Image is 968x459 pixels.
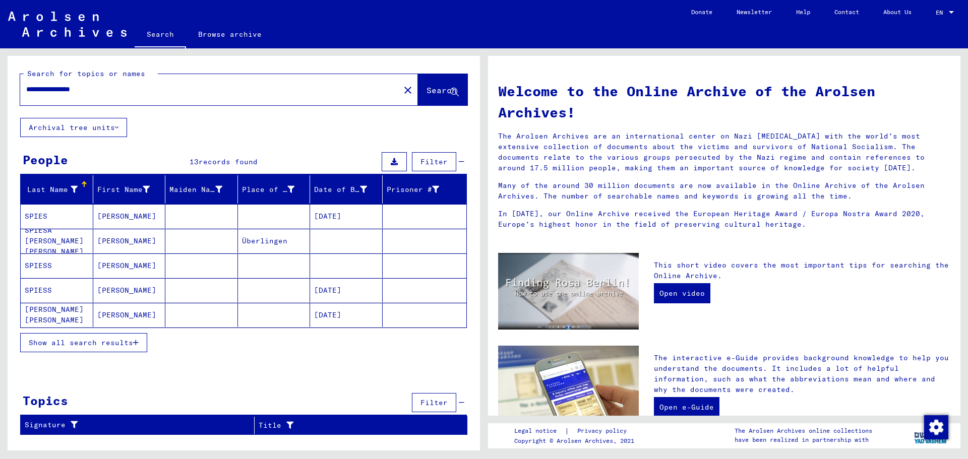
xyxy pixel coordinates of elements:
[310,175,383,204] mat-header-cell: Date of Birth
[93,278,166,302] mat-cell: [PERSON_NAME]
[259,420,442,431] div: Title
[514,426,565,436] a: Legal notice
[412,393,456,412] button: Filter
[238,229,311,253] mat-cell: Überlingen
[924,415,948,439] div: Change consent
[654,283,710,303] a: Open video
[21,229,93,253] mat-cell: SPIESA [PERSON_NAME] [PERSON_NAME]
[412,152,456,171] button: Filter
[25,417,254,433] div: Signature
[242,184,295,195] div: Place of Birth
[735,426,872,435] p: The Arolsen Archives online collections
[427,85,457,95] span: Search
[199,157,258,166] span: records found
[21,303,93,327] mat-cell: [PERSON_NAME] [PERSON_NAME]
[93,253,166,278] mat-cell: [PERSON_NAME]
[314,184,367,195] div: Date of Birth
[735,435,872,444] p: have been realized in partnership with
[20,118,127,137] button: Archival tree units
[498,209,950,230] p: In [DATE], our Online Archive received the European Heritage Award / Europa Nostra Award 2020, Eu...
[387,184,440,195] div: Prisoner #
[387,181,455,198] div: Prisoner #
[398,80,418,100] button: Clear
[402,84,414,96] mat-icon: close
[169,181,237,198] div: Maiden Name
[310,204,383,228] mat-cell: [DATE]
[165,175,238,204] mat-header-cell: Maiden Name
[25,420,241,430] div: Signature
[259,417,455,433] div: Title
[93,229,166,253] mat-cell: [PERSON_NAME]
[23,391,68,410] div: Topics
[135,22,186,48] a: Search
[8,12,127,37] img: Arolsen_neg.svg
[310,303,383,327] mat-cell: [DATE]
[420,398,448,407] span: Filter
[498,131,950,173] p: The Arolsen Archives are an international center on Nazi [MEDICAL_DATA] with the world’s most ext...
[498,180,950,202] p: Many of the around 30 million documents are now available in the Online Archive of the Arolsen Ar...
[420,157,448,166] span: Filter
[21,253,93,278] mat-cell: SPIESS
[21,175,93,204] mat-header-cell: Last Name
[93,303,166,327] mat-cell: [PERSON_NAME]
[936,9,947,16] span: EN
[654,260,950,281] p: This short video covers the most important tips for searching the Online Archive.
[498,253,639,330] img: video.jpg
[20,333,147,352] button: Show all search results
[169,184,222,195] div: Maiden Name
[514,426,639,436] div: |
[29,338,133,347] span: Show all search results
[569,426,639,436] a: Privacy policy
[93,204,166,228] mat-cell: [PERSON_NAME]
[238,175,311,204] mat-header-cell: Place of Birth
[21,204,93,228] mat-cell: SPIES
[93,175,166,204] mat-header-cell: First Name
[654,397,719,417] a: Open e-Guide
[97,184,150,195] div: First Name
[186,22,274,46] a: Browse archive
[498,346,639,439] img: eguide.jpg
[21,278,93,302] mat-cell: SPIESS
[383,175,467,204] mat-header-cell: Prisoner #
[190,157,199,166] span: 13
[25,184,78,195] div: Last Name
[654,353,950,395] p: The interactive e-Guide provides background knowledge to help you understand the documents. It in...
[97,181,165,198] div: First Name
[25,181,93,198] div: Last Name
[514,436,639,445] p: Copyright © Arolsen Archives, 2021
[27,69,145,78] mat-label: Search for topics or names
[924,415,948,439] img: Change consent
[23,151,68,169] div: People
[912,423,950,448] img: yv_logo.png
[418,74,467,105] button: Search
[314,181,382,198] div: Date of Birth
[310,278,383,302] mat-cell: [DATE]
[242,181,310,198] div: Place of Birth
[498,81,950,123] h1: Welcome to the Online Archive of the Arolsen Archives!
